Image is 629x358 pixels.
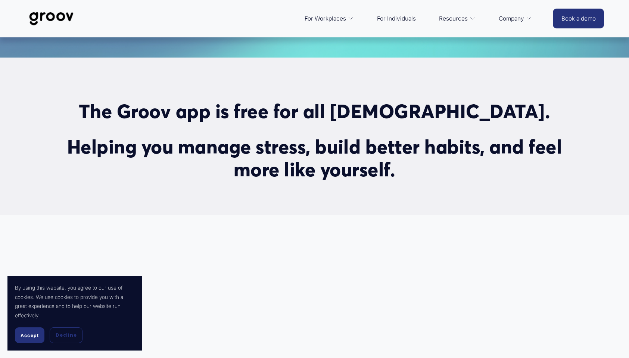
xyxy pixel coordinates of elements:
[499,13,524,24] span: Company
[21,333,39,338] span: Accept
[373,10,420,28] a: For Individuals
[25,6,78,31] img: Groov | Workplace Science Platform | Unlock Performance | Drive Results
[435,10,479,28] a: folder dropdown
[54,100,576,123] h2: The Groov app is free for all [DEMOGRAPHIC_DATA].
[15,327,44,343] button: Accept
[439,13,468,24] span: Resources
[56,332,77,339] span: Decline
[553,9,604,28] a: Book a demo
[301,10,358,28] a: folder dropdown
[15,283,134,320] p: By using this website, you agree to our use of cookies. We use cookies to provide you with a grea...
[305,13,346,24] span: For Workplaces
[50,327,82,343] button: Decline
[54,135,576,181] h2: Helping you manage stress, build better habits, and feel more like yourself.
[495,10,536,28] a: folder dropdown
[7,276,142,351] section: Cookie banner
